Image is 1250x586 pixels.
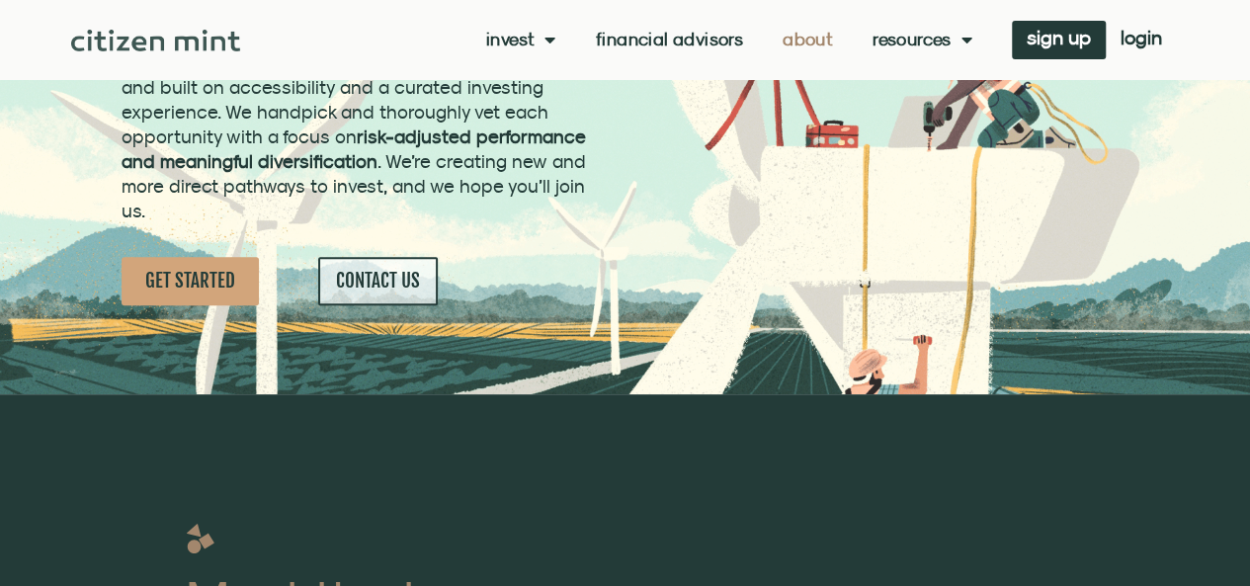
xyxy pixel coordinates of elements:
[71,30,240,51] img: Citizen Mint
[1027,31,1091,44] span: sign up
[336,269,420,293] span: CONTACT US
[1106,21,1177,59] a: login
[318,257,438,305] a: CONTACT US
[596,30,743,49] a: Financial Advisors
[122,257,259,305] a: GET STARTED
[1121,31,1162,44] span: login
[486,30,556,49] a: Invest
[145,269,235,293] span: GET STARTED
[783,30,833,49] a: About
[873,30,972,49] a: Resources
[1012,21,1106,59] a: sign up
[486,30,972,49] nav: Menu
